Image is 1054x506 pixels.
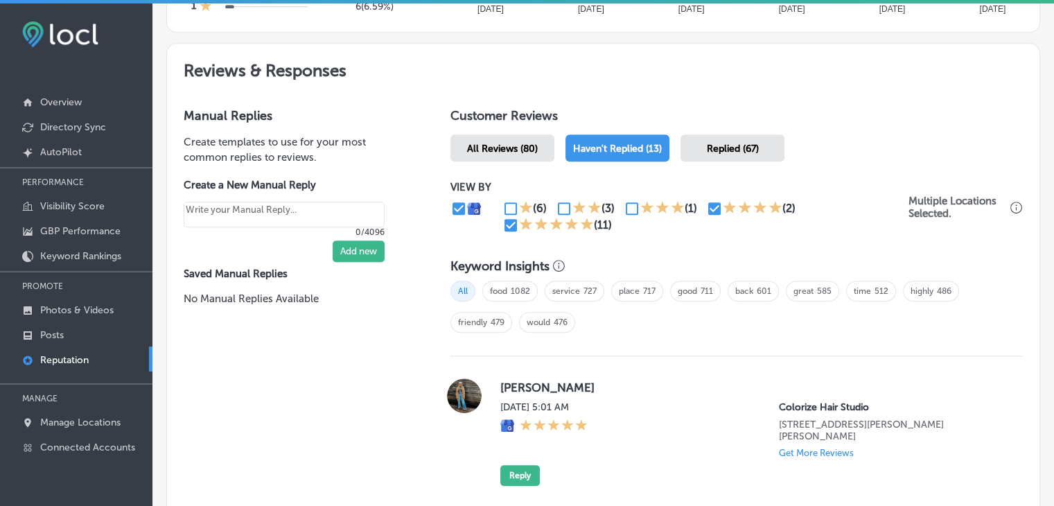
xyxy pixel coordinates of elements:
[554,317,568,327] a: 476
[500,465,540,486] button: Reply
[908,195,1007,220] p: Multiple Locations Selected.
[643,286,656,296] a: 717
[53,82,124,91] div: Domain Overview
[184,179,385,191] label: Create a New Manual Reply
[979,4,1005,14] tspan: [DATE]
[22,36,33,47] img: website_grey.svg
[153,82,234,91] div: Keywords by Traffic
[37,80,49,91] img: tab_domain_overview_orange.svg
[875,286,888,296] a: 512
[578,4,604,14] tspan: [DATE]
[793,286,814,296] a: great
[701,286,713,296] a: 711
[854,286,871,296] a: time
[39,22,68,33] div: v 4.0.25
[678,4,704,14] tspan: [DATE]
[40,442,135,453] p: Connected Accounts
[40,417,121,428] p: Manage Locations
[723,200,782,217] div: 4 Stars
[40,200,105,212] p: Visibility Score
[184,134,406,165] p: Create templates to use for your most common replies to reviews.
[779,448,854,458] p: Get More Reviews
[735,286,753,296] a: back
[640,200,685,217] div: 3 Stars
[328,1,394,12] h5: 6 ( 6.59% )
[937,286,951,296] a: 486
[707,143,759,155] span: Replied (67)
[333,241,385,262] button: Add new
[757,286,771,296] a: 601
[36,36,152,47] div: Domain: [DOMAIN_NAME]
[500,401,588,413] label: [DATE] 5:01 AM
[138,80,149,91] img: tab_keywords_by_traffic_grey.svg
[467,143,538,155] span: All Reviews (80)
[601,202,615,215] div: (3)
[782,202,796,215] div: (2)
[779,419,1001,442] p: 124 Kimball Dr
[40,250,121,262] p: Keyword Rankings
[184,202,385,228] textarea: Create your Quick Reply
[450,281,475,302] span: All
[458,317,487,327] a: friendly
[573,143,662,155] span: Haven't Replied (13)
[450,259,550,274] h3: Keyword Insights
[184,291,406,306] p: No Manual Replies Available
[533,202,547,215] div: (6)
[450,108,1023,129] h1: Customer Reviews
[184,268,406,280] label: Saved Manual Replies
[40,354,89,366] p: Reputation
[519,200,533,217] div: 1 Star
[583,286,597,296] a: 727
[477,4,504,14] tspan: [DATE]
[40,225,121,237] p: GBP Performance
[40,146,82,158] p: AutoPilot
[491,317,504,327] a: 479
[879,4,905,14] tspan: [DATE]
[594,218,612,232] div: (11)
[184,108,406,123] h3: Manual Replies
[40,329,64,341] p: Posts
[552,286,580,296] a: service
[22,22,33,33] img: logo_orange.svg
[500,381,1001,394] label: [PERSON_NAME]
[450,181,908,193] p: VIEW BY
[778,4,805,14] tspan: [DATE]
[167,44,1039,91] h2: Reviews & Responses
[511,286,530,296] a: 1082
[527,317,550,327] a: would
[678,286,697,296] a: good
[685,202,697,215] div: (1)
[911,286,933,296] a: highly
[619,286,640,296] a: place
[490,286,507,296] a: food
[40,304,114,316] p: Photos & Videos
[184,227,385,237] p: 0/4096
[779,401,1001,413] p: Colorize Hair Studio
[22,21,98,47] img: fda3e92497d09a02dc62c9cd864e3231.png
[817,286,832,296] a: 585
[519,217,594,234] div: 5 Stars
[40,121,106,133] p: Directory Sync
[520,419,588,434] div: 5 Stars
[40,96,82,108] p: Overview
[572,200,601,217] div: 2 Stars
